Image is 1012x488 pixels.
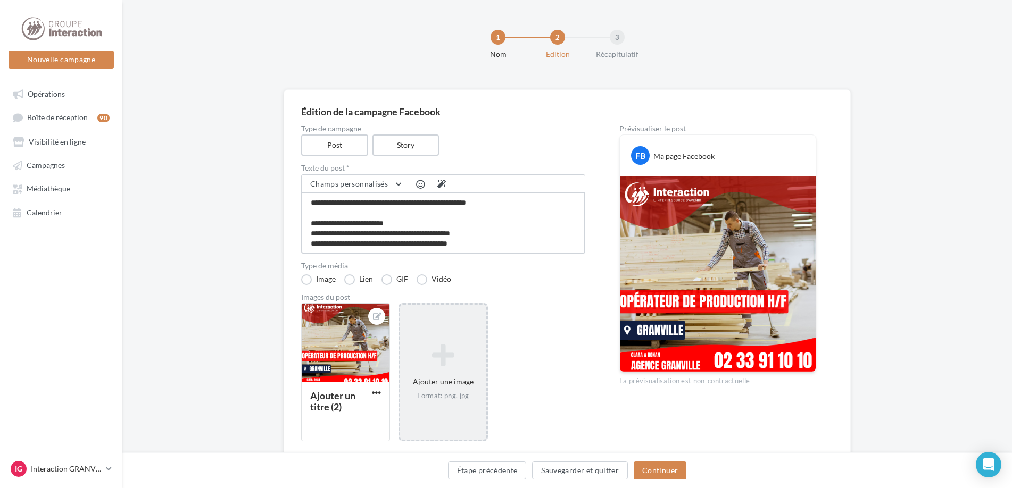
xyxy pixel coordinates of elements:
[15,464,22,474] span: IG
[301,107,833,116] div: Édition de la campagne Facebook
[310,179,388,188] span: Champs personnalisés
[6,203,116,222] a: Calendrier
[6,155,116,174] a: Campagnes
[27,161,65,170] span: Campagnes
[31,464,102,474] p: Interaction GRANVILLE
[631,146,650,165] div: FB
[6,132,116,151] a: Visibilité en ligne
[524,49,592,60] div: Edition
[381,274,408,285] label: GIF
[653,151,715,162] div: Ma page Facebook
[27,113,88,122] span: Boîte de réception
[29,137,86,146] span: Visibilité en ligne
[550,30,565,45] div: 2
[301,164,585,172] label: Texte du post *
[302,175,408,193] button: Champs personnalisés
[9,459,114,479] a: IG Interaction GRANVILLE
[27,184,70,193] span: Médiathèque
[310,390,355,413] div: Ajouter un titre (2)
[301,134,368,156] label: Post
[301,293,585,301] div: Images du post
[6,107,116,127] a: Boîte de réception90
[6,84,116,103] a: Opérations
[610,30,625,45] div: 3
[301,262,585,270] label: Type de média
[532,461,628,479] button: Sauvegarder et quitter
[28,89,65,98] span: Opérations
[619,372,816,386] div: La prévisualisation est non-contractuelle
[448,461,527,479] button: Étape précédente
[491,30,505,45] div: 1
[97,114,110,122] div: 90
[619,125,816,132] div: Prévisualiser le post
[301,274,336,285] label: Image
[372,134,439,156] label: Story
[344,274,373,285] label: Lien
[417,274,451,285] label: Vidéo
[583,49,651,60] div: Récapitulatif
[9,51,114,69] button: Nouvelle campagne
[301,125,585,132] label: Type de campagne
[634,461,686,479] button: Continuer
[27,208,62,217] span: Calendrier
[6,179,116,198] a: Médiathèque
[976,452,1001,477] div: Open Intercom Messenger
[464,49,532,60] div: Nom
